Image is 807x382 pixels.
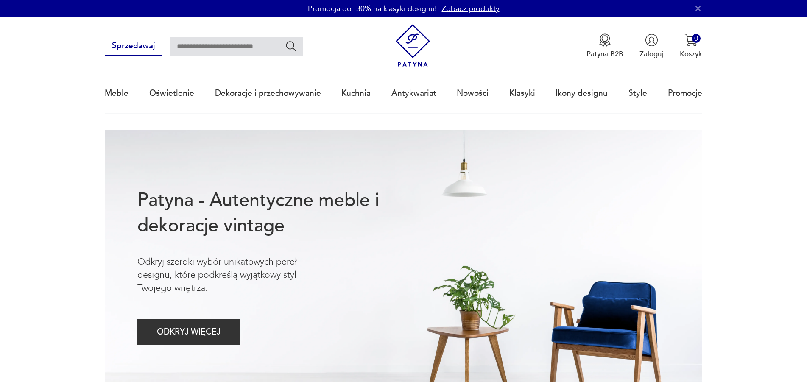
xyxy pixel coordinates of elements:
[586,49,623,59] p: Patyna B2B
[586,33,623,59] button: Patyna B2B
[215,74,321,113] a: Dekoracje i przechowywanie
[628,74,647,113] a: Style
[680,49,702,59] p: Koszyk
[105,37,162,56] button: Sprzedawaj
[556,74,608,113] a: Ikony designu
[692,34,701,43] div: 0
[341,74,371,113] a: Kuchnia
[668,74,702,113] a: Promocje
[586,33,623,59] a: Ikona medaluPatyna B2B
[639,49,663,59] p: Zaloguj
[684,33,698,47] img: Ikona koszyka
[680,33,702,59] button: 0Koszyk
[285,40,297,52] button: Szukaj
[137,188,412,239] h1: Patyna - Autentyczne meble i dekoracje vintage
[645,33,658,47] img: Ikonka użytkownika
[457,74,489,113] a: Nowości
[308,3,437,14] p: Promocja do -30% na klasyki designu!
[598,33,612,47] img: Ikona medalu
[639,33,663,59] button: Zaloguj
[137,319,240,345] button: ODKRYJ WIĘCEJ
[137,255,331,295] p: Odkryj szeroki wybór unikatowych pereł designu, które podkreślą wyjątkowy styl Twojego wnętrza.
[105,74,128,113] a: Meble
[149,74,194,113] a: Oświetlenie
[391,74,436,113] a: Antykwariat
[509,74,535,113] a: Klasyki
[442,3,500,14] a: Zobacz produkty
[391,24,434,67] img: Patyna - sklep z meblami i dekoracjami vintage
[105,43,162,50] a: Sprzedawaj
[137,329,240,336] a: ODKRYJ WIĘCEJ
